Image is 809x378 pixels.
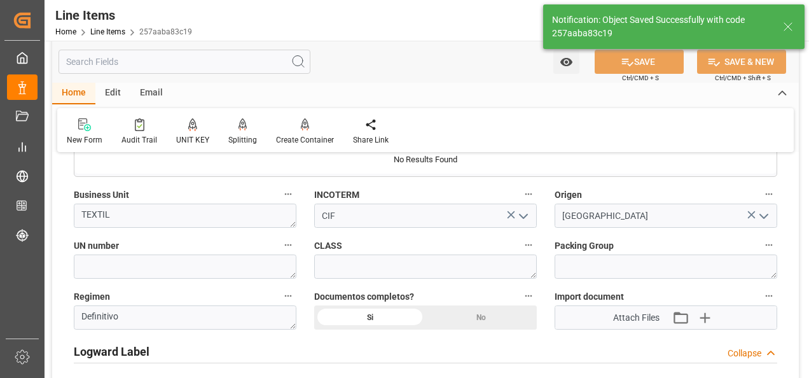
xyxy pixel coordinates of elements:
[520,186,537,202] button: INCOTERM
[52,83,95,104] div: Home
[74,290,110,304] span: Regimen
[280,237,296,253] button: UN number
[697,50,786,74] button: SAVE & NEW
[314,290,414,304] span: Documentos completos?
[130,83,172,104] div: Email
[555,188,582,202] span: Origen
[555,239,614,253] span: Packing Group
[314,188,359,202] span: INCOTERM
[59,50,310,74] input: Search Fields
[520,237,537,253] button: CLASS
[595,50,684,74] button: SAVE
[314,204,537,228] input: Type to search/select
[74,239,119,253] span: UN number
[121,134,157,146] div: Audit Trail
[55,6,192,25] div: Line Items
[314,239,342,253] span: CLASS
[228,134,257,146] div: Splitting
[74,343,149,360] h2: Logward Label
[761,237,777,253] button: Packing Group
[90,27,125,36] a: Line Items
[280,186,296,202] button: Business Unit
[761,186,777,202] button: Origen
[74,204,296,228] textarea: TEXTIL
[280,288,296,304] button: Regimen
[67,134,102,146] div: New Form
[276,134,334,146] div: Create Container
[552,13,771,40] div: Notification: Object Saved Successfully with code 257aaba83c19
[314,305,425,330] div: Si
[715,73,771,83] span: Ctrl/CMD + Shift + S
[754,206,773,226] button: open menu
[55,27,76,36] a: Home
[761,288,777,304] button: Import document
[176,134,209,146] div: UNIT KEY
[425,305,537,330] div: No
[520,288,537,304] button: Documentos completos?
[74,188,129,202] span: Business Unit
[95,83,130,104] div: Edit
[353,134,389,146] div: Share Link
[728,347,761,360] div: Collapse
[613,311,660,325] span: Attach Files
[553,50,579,74] button: open menu
[513,206,532,226] button: open menu
[74,305,296,330] textarea: Definitivo
[555,290,624,304] span: Import document
[622,73,659,83] span: Ctrl/CMD + S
